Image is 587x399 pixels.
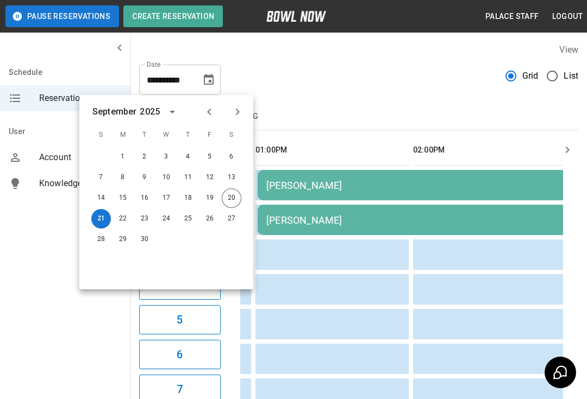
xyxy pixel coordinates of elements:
h6: 7 [177,381,183,398]
button: Sep 24, 2025 [157,209,176,229]
button: Pause Reservations [5,5,119,27]
div: [PERSON_NAME] [266,214,562,226]
button: Sep 25, 2025 [178,209,198,229]
button: Sep 15, 2025 [113,188,133,208]
button: Sep 9, 2025 [135,168,154,187]
button: Sep 29, 2025 [113,230,133,249]
button: 6 [139,340,221,369]
h6: 6 [177,346,183,363]
span: List [564,69,578,83]
span: M [113,124,133,146]
button: Sep 23, 2025 [135,209,154,229]
button: calendar view is open, switch to year view [163,103,182,121]
span: T [178,124,198,146]
div: 2025 [140,105,160,118]
button: Sep 6, 2025 [222,147,241,167]
button: Palace Staff [481,7,544,27]
button: Sep 28, 2025 [91,230,111,249]
button: Sep 10, 2025 [157,168,176,187]
button: Sep 17, 2025 [157,188,176,208]
button: Sep 13, 2025 [222,168,241,187]
button: Sep 18, 2025 [178,188,198,208]
button: Sep 5, 2025 [200,147,220,167]
button: Choose date, selected date is Sep 21, 2025 [198,69,220,91]
span: Grid [522,69,539,83]
button: Create Reservation [123,5,223,27]
button: Sep 26, 2025 [200,209,220,229]
button: Sep 22, 2025 [113,209,133,229]
label: View [559,45,578,55]
span: F [200,124,220,146]
div: [PERSON_NAME] [266,180,562,191]
button: Sep 7, 2025 [91,168,111,187]
button: 5 [139,305,221,334]
div: September [92,105,136,118]
button: Logout [548,7,587,27]
button: Sep 27, 2025 [222,209,241,229]
button: Next month [228,103,247,121]
span: T [135,124,154,146]
button: Sep 3, 2025 [157,147,176,167]
span: Knowledge Base [39,177,122,190]
button: Sep 30, 2025 [135,230,154,249]
button: Previous month [200,103,218,121]
div: inventory tabs [139,104,578,130]
th: 02:00PM [413,135,566,166]
h6: 5 [177,311,183,328]
button: Sep 4, 2025 [178,147,198,167]
span: W [157,124,176,146]
button: Sep 2, 2025 [135,147,154,167]
button: Sep 21, 2025 [91,209,111,229]
button: Sep 8, 2025 [113,168,133,187]
button: Sep 16, 2025 [135,188,154,208]
button: Sep 12, 2025 [200,168,220,187]
button: Sep 19, 2025 [200,188,220,208]
span: S [91,124,111,146]
button: Sep 14, 2025 [91,188,111,208]
button: Sep 11, 2025 [178,168,198,187]
span: Reservations [39,92,122,105]
img: logo [266,11,326,22]
span: Account [39,151,122,164]
span: S [222,124,241,146]
button: Sep 20, 2025 [222,188,241,208]
button: Sep 1, 2025 [113,147,133,167]
th: 01:00PM [255,135,409,166]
